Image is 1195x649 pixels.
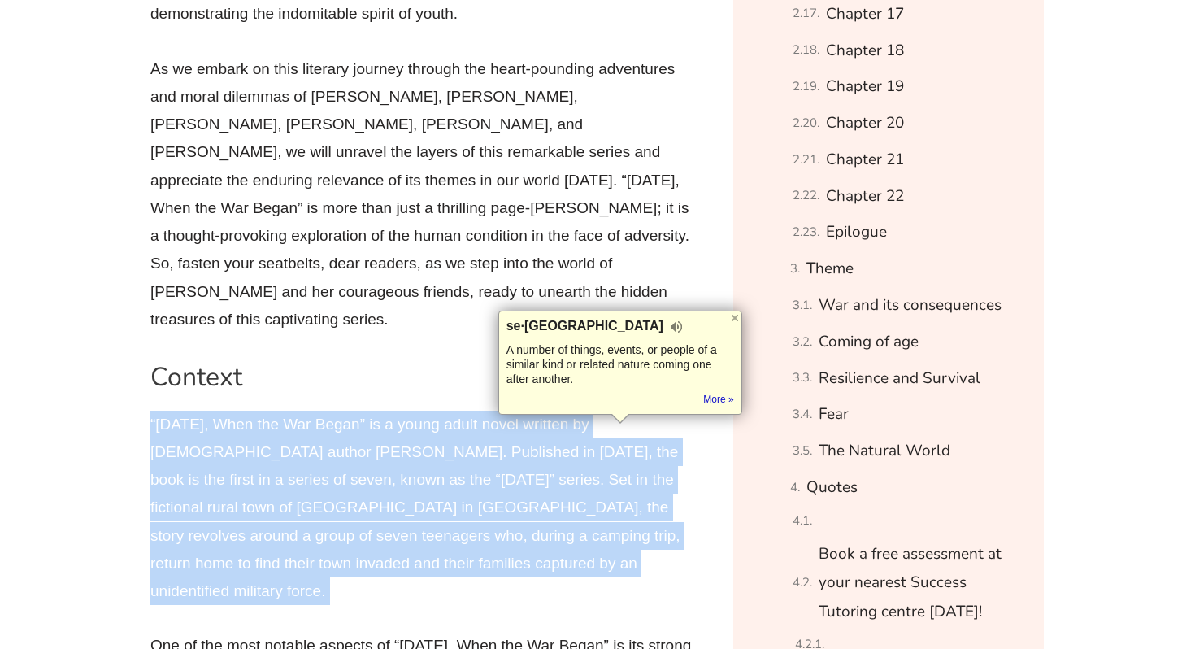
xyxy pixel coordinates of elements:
[806,255,854,283] a: Theme
[150,360,695,394] h2: Context
[826,218,887,246] a: Epilogue
[826,37,904,65] a: Chapter 18
[150,55,695,333] p: As we embark on this literary journey through the heart-pounding adventures and moral dilemmas of...
[150,411,695,605] p: “[DATE], When the War Began” is a young adult novel written by [DEMOGRAPHIC_DATA] author [PERSON_...
[819,291,1002,320] a: War and its consequences
[819,328,919,356] a: Coming of age
[916,465,1195,649] iframe: Chat Widget
[819,437,950,465] a: The Natural World
[826,72,904,101] a: Chapter 19
[819,540,1023,626] a: Book a free assessment at your nearest Success Tutoring centre [DATE]!
[826,182,904,211] a: Chapter 22
[819,364,980,393] a: Resilience and Survival
[826,146,904,174] a: Chapter 21
[819,400,849,429] a: Fear
[826,109,904,137] a: Chapter 20
[806,473,858,502] a: Quotes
